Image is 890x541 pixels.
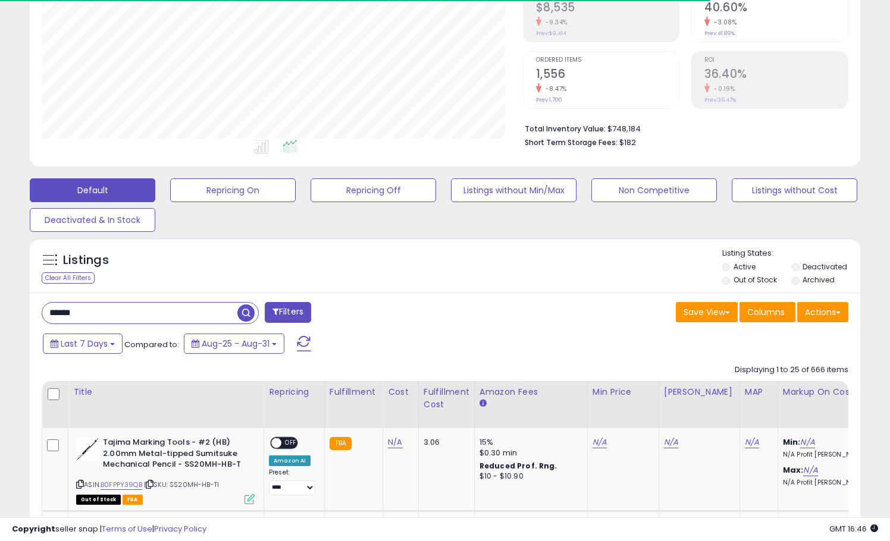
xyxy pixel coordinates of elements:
[710,18,737,27] small: -3.08%
[745,386,773,398] div: MAP
[12,523,55,534] strong: Copyright
[525,121,840,135] li: $748,184
[480,437,578,448] div: 15%
[269,386,319,398] div: Repricing
[664,386,735,398] div: [PERSON_NAME]
[76,437,100,461] img: 31aKjyu1UXL._SL40_.jpg
[184,334,284,354] button: Aug-25 - Aug-31
[800,436,814,448] a: N/A
[745,436,759,448] a: N/A
[451,178,576,202] button: Listings without Min/Max
[704,57,848,64] span: ROI
[536,1,679,17] h2: $8,535
[676,302,738,322] button: Save View
[30,178,155,202] button: Default
[783,464,804,476] b: Max:
[12,524,206,535] div: seller snap | |
[593,436,607,448] a: N/A
[424,437,465,448] div: 3.06
[144,480,219,489] span: | SKU: SS20MH-HB-TI
[536,96,562,103] small: Prev: 1,700
[536,67,679,83] h2: 1,556
[424,386,469,411] div: Fulfillment Cost
[735,364,848,376] div: Displaying 1 to 25 of 666 items
[664,436,678,448] a: N/A
[803,464,817,476] a: N/A
[803,262,847,272] label: Deactivated
[525,124,606,134] b: Total Inventory Value:
[541,18,568,27] small: -9.34%
[202,338,269,350] span: Aug-25 - Aug-31
[722,248,860,259] p: Listing States:
[783,479,882,487] p: N/A Profit [PERSON_NAME]
[76,437,255,503] div: ASIN:
[42,272,95,284] div: Clear All Filters
[123,495,143,505] span: FBA
[619,137,636,148] span: $182
[710,84,735,93] small: -0.19%
[76,495,121,505] span: All listings that are currently out of stock and unavailable for purchase on Amazon
[73,386,259,398] div: Title
[102,523,152,534] a: Terms of Use
[704,30,735,37] small: Prev: 41.89%
[330,437,352,450] small: FBA
[541,84,567,93] small: -8.47%
[704,1,848,17] h2: 40.60%
[734,275,777,285] label: Out of Stock
[170,178,296,202] button: Repricing On
[739,302,795,322] button: Columns
[388,386,413,398] div: Cost
[747,306,785,318] span: Columns
[63,252,109,269] h5: Listings
[829,523,878,534] span: 2025-09-9 16:46 GMT
[525,137,618,147] b: Short Term Storage Fees:
[330,386,378,398] div: Fulfillment
[101,480,142,490] a: B0FPPY39QB
[269,455,311,466] div: Amazon AI
[61,338,108,350] span: Last 7 Days
[265,302,311,323] button: Filters
[732,178,857,202] button: Listings without Cost
[311,178,436,202] button: Repricing Off
[797,302,848,322] button: Actions
[480,448,578,458] div: $0.30 min
[480,471,578,482] div: $10 - $10.90
[803,275,835,285] label: Archived
[536,57,679,64] span: Ordered Items
[704,67,848,83] h2: 36.40%
[783,451,882,459] p: N/A Profit [PERSON_NAME]
[783,436,801,448] b: Min:
[269,468,315,495] div: Preset:
[124,339,179,350] span: Compared to:
[388,436,402,448] a: N/A
[30,208,155,232] button: Deactivated & In Stock
[103,437,247,473] b: Tajima Marking Tools - #2 (HB) 2.00mm Metal-tipped Sumitsuke Mechanical Pencil - SS20MH-HB-T
[734,262,756,272] label: Active
[154,523,206,534] a: Privacy Policy
[704,96,736,103] small: Prev: 36.47%
[43,334,123,354] button: Last 7 Days
[281,438,300,448] span: OFF
[480,398,487,409] small: Amazon Fees.
[783,386,886,398] div: Markup on Cost
[480,386,582,398] div: Amazon Fees
[593,386,654,398] div: Min Price
[480,461,557,471] b: Reduced Prof. Rng.
[591,178,717,202] button: Non Competitive
[536,30,566,37] small: Prev: $9,414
